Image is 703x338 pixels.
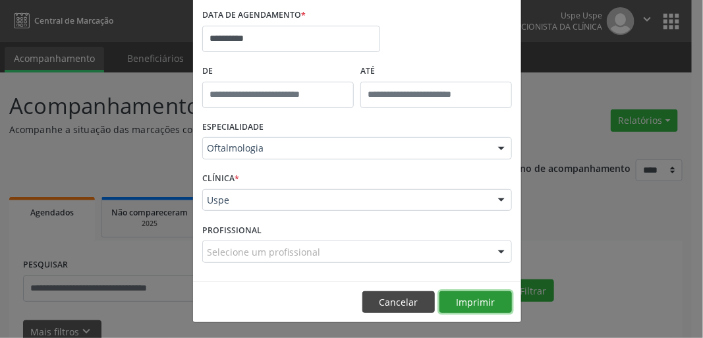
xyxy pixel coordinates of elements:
label: ATÉ [360,61,512,82]
span: Uspe [207,194,485,207]
label: ESPECIALIDADE [202,117,264,138]
label: CLÍNICA [202,169,239,189]
span: Oftalmologia [207,142,485,155]
label: De [202,61,354,82]
button: Imprimir [439,291,512,314]
label: PROFISSIONAL [202,220,262,240]
button: Cancelar [362,291,435,314]
label: DATA DE AGENDAMENTO [202,5,306,26]
span: Selecione um profissional [207,245,320,259]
